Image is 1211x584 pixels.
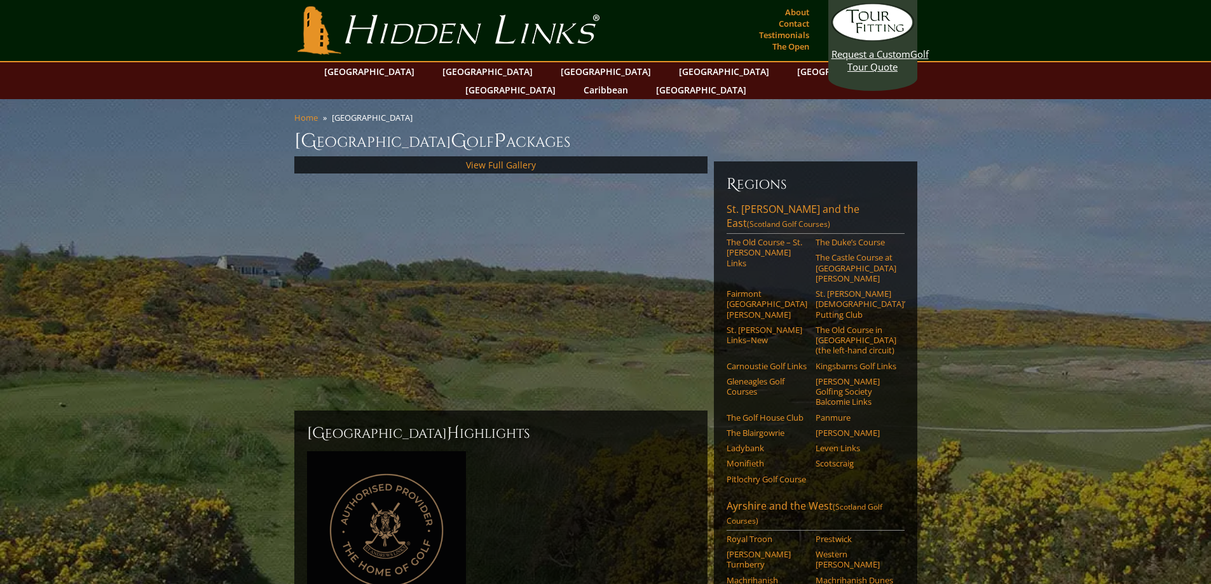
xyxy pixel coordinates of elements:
a: Pitlochry Golf Course [727,474,807,484]
a: [GEOGRAPHIC_DATA] [791,62,894,81]
a: Fairmont [GEOGRAPHIC_DATA][PERSON_NAME] [727,289,807,320]
a: Western [PERSON_NAME] [816,549,896,570]
a: [GEOGRAPHIC_DATA] [459,81,562,99]
a: [GEOGRAPHIC_DATA] [436,62,539,81]
a: Request a CustomGolf Tour Quote [831,3,914,73]
a: Scotscraig [816,458,896,468]
a: St. [PERSON_NAME] and the East(Scotland Golf Courses) [727,202,905,234]
a: St. [PERSON_NAME] [DEMOGRAPHIC_DATA]’ Putting Club [816,289,896,320]
a: The Old Course in [GEOGRAPHIC_DATA] (the left-hand circuit) [816,325,896,356]
a: Testimonials [756,26,812,44]
a: Panmure [816,412,896,423]
a: St. [PERSON_NAME] Links–New [727,325,807,346]
a: Ayrshire and the West(Scotland Golf Courses) [727,499,905,531]
a: Prestwick [816,534,896,544]
a: [GEOGRAPHIC_DATA] [650,81,753,99]
a: Gleneagles Golf Courses [727,376,807,397]
h2: [GEOGRAPHIC_DATA] ighlights [307,423,695,444]
h6: Regions [727,174,905,194]
a: Contact [776,15,812,32]
a: [GEOGRAPHIC_DATA] [673,62,776,81]
a: The Open [769,37,812,55]
a: Monifieth [727,458,807,468]
a: The Blairgowrie [727,428,807,438]
a: View Full Gallery [466,159,536,171]
li: [GEOGRAPHIC_DATA] [332,112,418,123]
a: About [782,3,812,21]
a: The Golf House Club [727,412,807,423]
a: [GEOGRAPHIC_DATA] [554,62,657,81]
span: H [447,423,460,444]
a: [PERSON_NAME] Golfing Society Balcomie Links [816,376,896,407]
a: [PERSON_NAME] [816,428,896,438]
h1: [GEOGRAPHIC_DATA] olf ackages [294,128,917,154]
a: [PERSON_NAME] Turnberry [727,549,807,570]
a: The Castle Course at [GEOGRAPHIC_DATA][PERSON_NAME] [816,252,896,283]
a: Home [294,112,318,123]
a: The Old Course – St. [PERSON_NAME] Links [727,237,807,268]
a: Ladybank [727,443,807,453]
a: The Duke’s Course [816,237,896,247]
a: Kingsbarns Golf Links [816,361,896,371]
a: Carnoustie Golf Links [727,361,807,371]
span: G [451,128,467,154]
a: Leven Links [816,443,896,453]
a: Caribbean [577,81,634,99]
span: (Scotland Golf Courses) [727,501,882,526]
a: Royal Troon [727,534,807,544]
span: Request a Custom [831,48,910,60]
a: [GEOGRAPHIC_DATA] [318,62,421,81]
span: P [494,128,506,154]
span: (Scotland Golf Courses) [747,219,830,229]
